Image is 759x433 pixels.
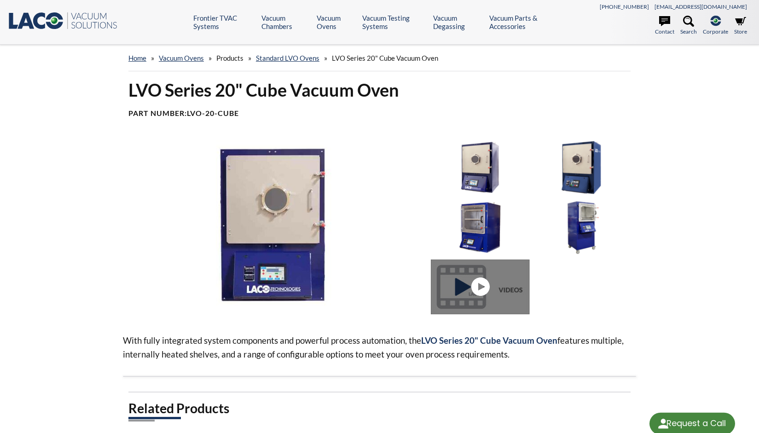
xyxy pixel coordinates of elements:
[317,14,355,30] a: Vacuum Ovens
[128,79,631,101] h1: LVO Series 20" Cube Vacuum Oven
[655,16,674,36] a: Contact
[332,54,438,62] span: LVO Series 20" Cube Vacuum Oven
[123,334,636,361] p: With fully integrated system components and powerful process automation, the features multiple, i...
[128,109,631,118] h4: Part Number:
[431,140,529,195] img: Vacuum Oven Cube Aluminum Door, right side angle view
[128,45,631,71] div: » » » »
[533,200,632,254] img: Vacuum Oven Cube with Acrylic Door, left side angle view
[123,140,423,309] img: Vacuum Oven Cube Front Aluminum Door, front view
[256,54,319,62] a: Standard LVO Ovens
[734,16,747,36] a: Store
[362,14,426,30] a: Vacuum Testing Systems
[703,27,728,36] span: Corporate
[421,335,557,346] strong: LVO Series 20" Cube Vacuum Oven
[489,14,563,30] a: Vacuum Parts & Accessories
[261,14,310,30] a: Vacuum Chambers
[656,416,671,431] img: round button
[193,14,254,30] a: Frontier TVAC Systems
[655,3,747,10] a: [EMAIL_ADDRESS][DOMAIN_NAME]
[600,3,649,10] a: [PHONE_NUMBER]
[680,16,697,36] a: Search
[533,140,632,195] img: Vacuum Oven Cube, front view
[187,109,239,117] b: LVO-20-Cube
[431,200,529,254] img: Vacuum Oven Benchtop Cube with Acrylic Door, side view
[216,54,243,62] span: Products
[159,54,204,62] a: Vacuum Ovens
[128,54,146,62] a: home
[128,400,631,417] h2: Related Products
[433,14,482,30] a: Vacuum Degassing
